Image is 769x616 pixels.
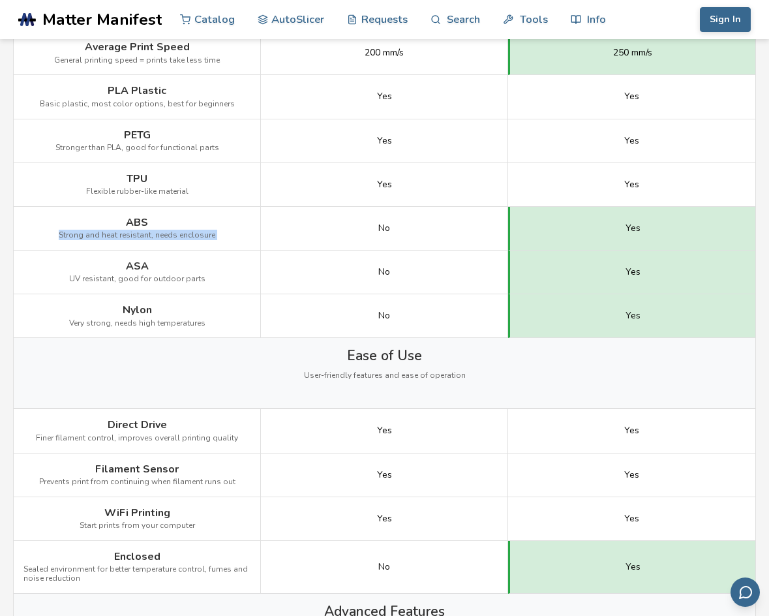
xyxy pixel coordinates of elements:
[377,179,392,190] span: Yes
[377,91,392,102] span: Yes
[108,85,166,97] span: PLA Plastic
[69,275,205,284] span: UV resistant, good for outdoor parts
[378,267,390,277] span: No
[104,507,170,519] span: WiFi Printing
[626,223,641,234] span: Yes
[347,348,422,363] span: Ease of Use
[378,562,390,572] span: No
[86,187,188,196] span: Flexible rubber-like material
[624,425,639,436] span: Yes
[377,514,392,524] span: Yes
[124,129,151,141] span: PETG
[377,470,392,480] span: Yes
[624,470,639,480] span: Yes
[377,425,392,436] span: Yes
[126,217,148,228] span: ABS
[36,434,238,443] span: Finer filament control, improves overall printing quality
[39,478,235,487] span: Prevents print from continuing when filament runs out
[626,267,641,277] span: Yes
[624,179,639,190] span: Yes
[613,48,652,58] span: 250 mm/s
[626,311,641,321] span: Yes
[624,514,639,524] span: Yes
[127,173,147,185] span: TPU
[80,521,195,531] span: Start prints from your computer
[123,304,152,316] span: Nylon
[42,10,162,29] span: Matter Manifest
[731,577,760,607] button: Send feedback via email
[40,100,235,109] span: Basic plastic, most color options, best for beginners
[700,7,751,32] button: Sign In
[624,91,639,102] span: Yes
[126,260,149,272] span: ASA
[624,136,639,146] span: Yes
[378,223,390,234] span: No
[626,562,641,572] span: Yes
[365,48,404,58] span: 200 mm/s
[377,136,392,146] span: Yes
[85,41,190,53] span: Average Print Speed
[55,144,219,153] span: Stronger than PLA, good for functional parts
[59,231,215,240] span: Strong and heat resistant, needs enclosure
[108,419,167,431] span: Direct Drive
[378,311,390,321] span: No
[23,565,250,583] span: Sealed environment for better temperature control, fumes and noise reduction
[95,463,179,475] span: Filament Sensor
[69,319,205,328] span: Very strong, needs high temperatures
[114,551,160,562] span: Enclosed
[304,371,466,380] span: User-friendly features and ease of operation
[54,56,220,65] span: General printing speed = prints take less time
